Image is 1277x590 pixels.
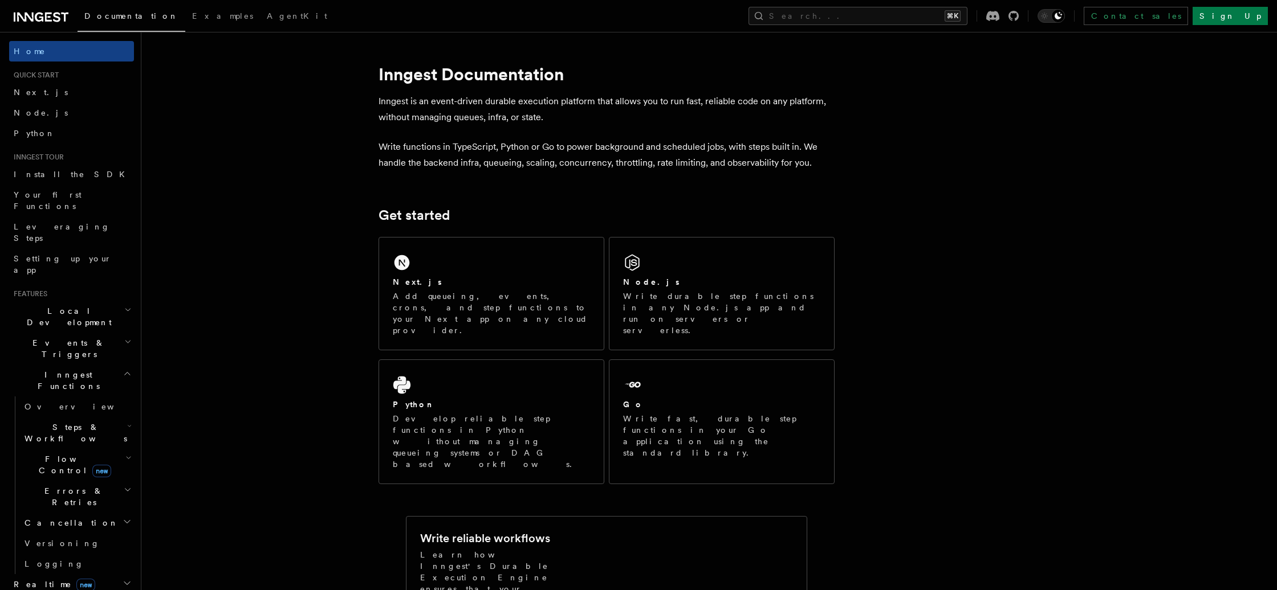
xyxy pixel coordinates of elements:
span: Events & Triggers [9,337,124,360]
a: AgentKit [260,3,334,31]
span: new [92,465,111,477]
button: Events & Triggers [9,333,134,364]
a: Install the SDK [9,164,134,185]
span: Python [14,129,55,138]
span: Realtime [9,579,95,590]
a: Home [9,41,134,62]
button: Inngest Functions [9,364,134,396]
a: Examples [185,3,260,31]
a: Node.jsWrite durable step functions in any Node.js app and run on servers or serverless. [609,237,835,350]
span: Inngest tour [9,153,64,162]
a: Sign Up [1193,7,1268,25]
p: Write durable step functions in any Node.js app and run on servers or serverless. [623,290,820,336]
span: Errors & Retries [20,485,124,508]
h2: Go [623,399,644,410]
a: Contact sales [1084,7,1188,25]
a: Logging [20,554,134,574]
a: Your first Functions [9,185,134,216]
div: Inngest Functions [9,396,134,574]
h2: Python [393,399,435,410]
button: Search...⌘K [749,7,967,25]
a: Next.js [9,82,134,103]
a: Documentation [78,3,185,32]
button: Toggle dark mode [1038,9,1065,23]
span: Cancellation [20,517,119,528]
button: Flow Controlnew [20,449,134,481]
span: Documentation [84,11,178,21]
span: Home [14,46,46,57]
a: GoWrite fast, durable step functions in your Go application using the standard library. [609,359,835,484]
span: Setting up your app [14,254,112,274]
span: Overview [25,402,142,411]
span: Features [9,289,47,298]
span: Install the SDK [14,170,132,179]
button: Errors & Retries [20,481,134,513]
button: Steps & Workflows [20,417,134,449]
a: Python [9,123,134,144]
a: Versioning [20,533,134,554]
span: Inngest Functions [9,369,123,392]
a: Next.jsAdd queueing, events, crons, and step functions to your Next app on any cloud provider. [379,237,604,350]
a: Overview [20,396,134,417]
p: Add queueing, events, crons, and step functions to your Next app on any cloud provider. [393,290,590,336]
p: Develop reliable step functions in Python without managing queueing systems or DAG based workflows. [393,413,590,470]
span: Next.js [14,88,68,97]
kbd: ⌘K [945,10,961,22]
span: Flow Control [20,453,125,476]
span: Steps & Workflows [20,421,127,444]
p: Write functions in TypeScript, Python or Go to power background and scheduled jobs, with steps bu... [379,139,835,171]
span: Versioning [25,539,100,548]
span: Leveraging Steps [14,222,110,243]
span: Local Development [9,305,124,328]
span: Your first Functions [14,190,82,211]
span: Node.js [14,108,68,117]
p: Write fast, durable step functions in your Go application using the standard library. [623,413,820,458]
p: Inngest is an event-driven durable execution platform that allows you to run fast, reliable code ... [379,93,835,125]
a: Leveraging Steps [9,216,134,248]
h2: Node.js [623,276,680,288]
h2: Write reliable workflows [420,530,550,546]
h1: Inngest Documentation [379,64,835,84]
a: Node.js [9,103,134,123]
a: PythonDevelop reliable step functions in Python without managing queueing systems or DAG based wo... [379,359,604,484]
a: Setting up your app [9,248,134,280]
button: Local Development [9,301,134,333]
span: AgentKit [267,11,327,21]
h2: Next.js [393,276,442,288]
button: Cancellation [20,513,134,533]
a: Get started [379,207,450,223]
span: Quick start [9,71,59,80]
span: Logging [25,559,84,568]
span: Examples [192,11,253,21]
